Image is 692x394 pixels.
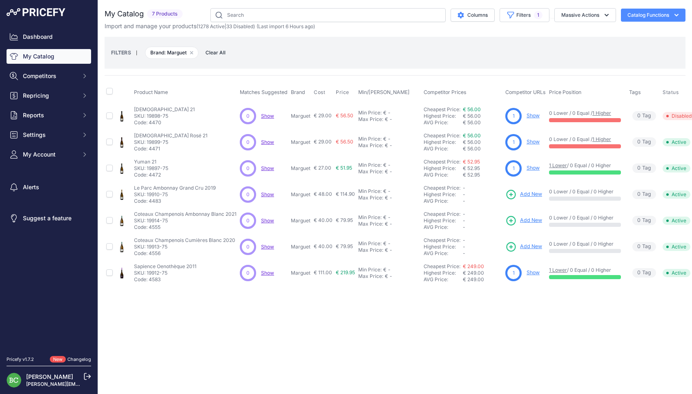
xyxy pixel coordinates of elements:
span: Active [663,138,690,146]
p: SKU: 19899-75 [134,139,208,146]
span: 0 [637,190,641,198]
a: 1278 Active [198,23,225,29]
div: - [388,116,392,123]
p: [DEMOGRAPHIC_DATA] 21 [134,106,195,113]
span: Active [663,269,690,277]
p: 0 Lower / 0 Equal / [549,110,621,116]
div: € [383,240,386,247]
a: [PERSON_NAME][EMAIL_ADDRESS][DOMAIN_NAME][PERSON_NAME] [26,381,192,387]
nav: Sidebar [7,29,91,346]
span: - [463,217,465,224]
div: Max Price: [358,116,383,123]
span: € 79.95 [336,243,353,249]
span: Show [261,270,274,276]
a: € 52.95 [463,159,480,165]
span: € 114.90 [336,191,355,197]
div: AVG Price: [424,146,463,152]
span: € 48.00 [314,191,332,197]
div: € 56.00 [463,119,502,126]
span: € 56.50 [336,139,353,145]
span: 1 [513,112,515,120]
a: Cheapest Price: [424,263,460,269]
span: ( | ) [196,23,255,29]
a: Cheapest Price: [424,159,460,165]
p: Marguet [291,139,310,146]
a: Show [261,244,274,250]
p: / 0 Equal / 0 Higher [549,162,621,169]
span: - [463,224,465,230]
div: € [383,110,386,116]
span: Add New [520,217,542,224]
span: Matches Suggested [240,89,288,95]
a: Show [261,191,274,197]
p: Code: 4583 [134,276,196,283]
span: Competitor Prices [424,89,467,95]
div: € 52.95 [463,172,502,178]
p: SKU: 19898-75 [134,113,195,119]
div: € [385,273,388,280]
span: Min/[PERSON_NAME] [358,89,410,95]
a: 33 Disabled [226,23,253,29]
p: SKU: 19910-75 [134,191,216,198]
span: Cost [314,89,325,96]
p: 0 Lower / 0 Equal / 0 Higher [549,188,621,195]
span: 7 Products [147,9,183,19]
span: Show [261,113,274,119]
span: 0 [637,243,641,251]
a: Show [527,139,540,145]
p: [DEMOGRAPHIC_DATA] Rosé 21 [134,132,208,139]
span: € 56.50 [336,112,353,119]
div: Min Price: [358,162,382,168]
span: € 51.95 [336,165,352,171]
div: Min Price: [358,266,382,273]
span: 0 [246,139,250,146]
p: SKU: 19912-75 [134,270,196,276]
span: Brand: Marguet [145,47,199,59]
span: € 52.95 [463,165,480,171]
span: € 219.95 [336,269,355,275]
div: Highest Price: [424,217,463,224]
p: Code: 4483 [134,198,216,204]
div: € [383,214,386,221]
p: Sapience Oenothèque 2011 [134,263,196,270]
p: 0 Lower / 0 Equal / 0 Higher [549,241,621,247]
p: / 0 Equal / 0 Higher [549,267,621,273]
span: Add New [520,190,542,198]
span: 1 [513,165,515,172]
span: 0 [637,269,641,277]
div: - [388,221,392,227]
span: 0 [246,269,250,277]
p: SKU: 19914-75 [134,217,237,224]
span: Show [261,217,274,224]
div: Max Price: [358,168,383,175]
span: 0 [637,112,641,120]
p: Code: 4470 [134,119,195,126]
a: € 249.00 [463,263,484,269]
button: Status [663,89,681,96]
div: € [385,116,388,123]
div: Highest Price: [424,113,463,119]
p: Marguet [291,113,310,119]
div: Highest Price: [424,139,463,146]
div: Min Price: [358,240,382,247]
span: € 56.00 [463,113,481,119]
span: Tag [632,111,656,121]
span: New [50,356,66,363]
a: Cheapest Price: [424,211,460,217]
a: Show [261,139,274,145]
span: Status [663,89,679,96]
a: 1 Lower [549,267,567,273]
div: AVG Price: [424,276,463,283]
span: - [463,185,465,191]
a: Show [527,269,540,275]
span: Tags [629,89,641,95]
a: My Catalog [7,49,91,64]
div: AVG Price: [424,119,463,126]
a: Dashboard [7,29,91,44]
button: My Account [7,147,91,162]
span: - [463,198,465,204]
input: Search [210,8,446,22]
a: Cheapest Price: [424,237,460,243]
